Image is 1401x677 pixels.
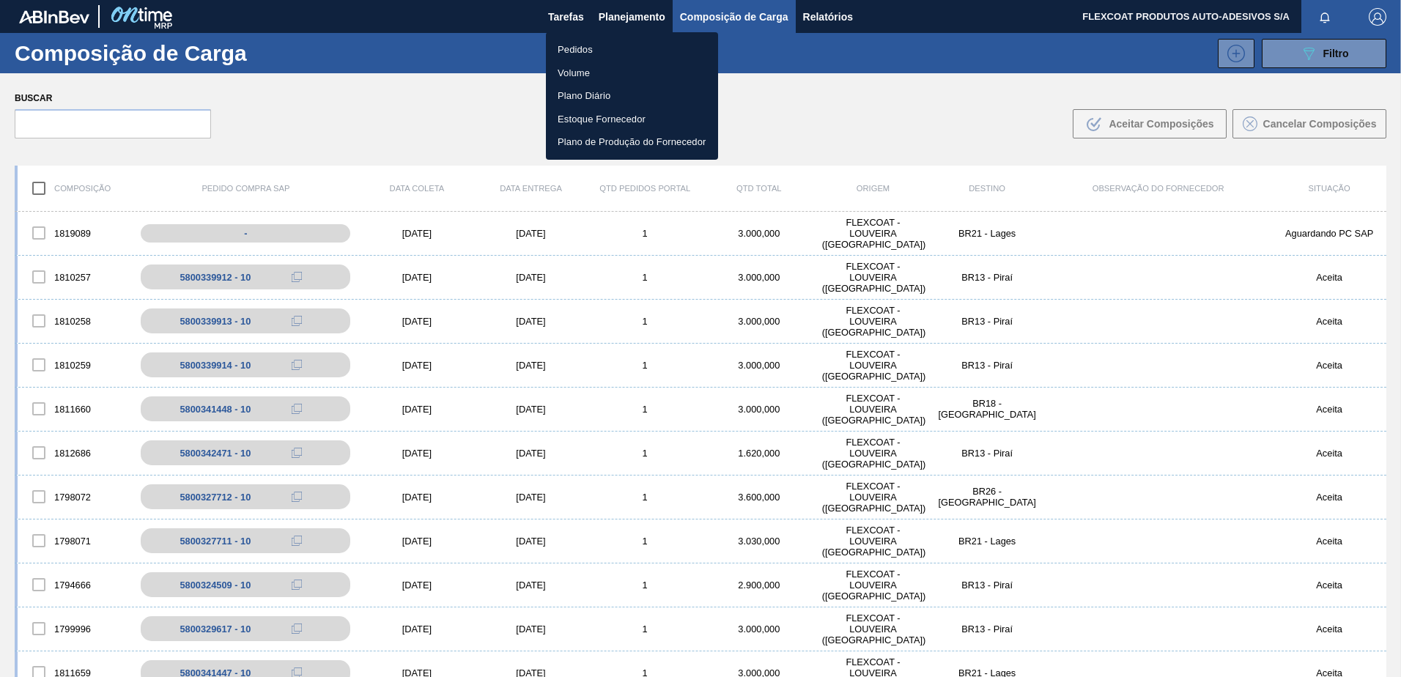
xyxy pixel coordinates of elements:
[546,62,718,85] a: Volume
[546,108,718,131] a: Estoque Fornecedor
[546,84,718,108] a: Plano Diário
[546,38,718,62] a: Pedidos
[546,130,718,154] a: Plano de Produção do Fornecedor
